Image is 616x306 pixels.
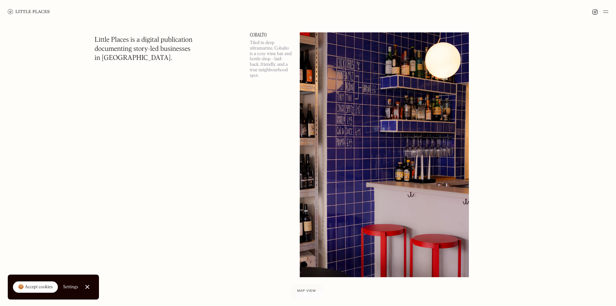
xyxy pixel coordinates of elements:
[81,280,94,293] a: Close Cookie Popup
[297,289,316,293] span: Map view
[289,284,324,298] a: Map view
[250,32,292,38] a: Cobalto
[63,285,78,289] div: Settings
[63,280,78,294] a: Settings
[300,32,469,277] img: Cobalto
[18,284,53,290] div: 🍪 Accept cookies
[95,36,193,63] h1: Little Places is a digital publication documenting story-led businesses in [GEOGRAPHIC_DATA].
[13,281,58,293] a: 🍪 Accept cookies
[250,40,292,78] p: Tiled in deep ultramarine, Cobalto is a cosy wine bar and bottle shop - laid-back, friendly, and ...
